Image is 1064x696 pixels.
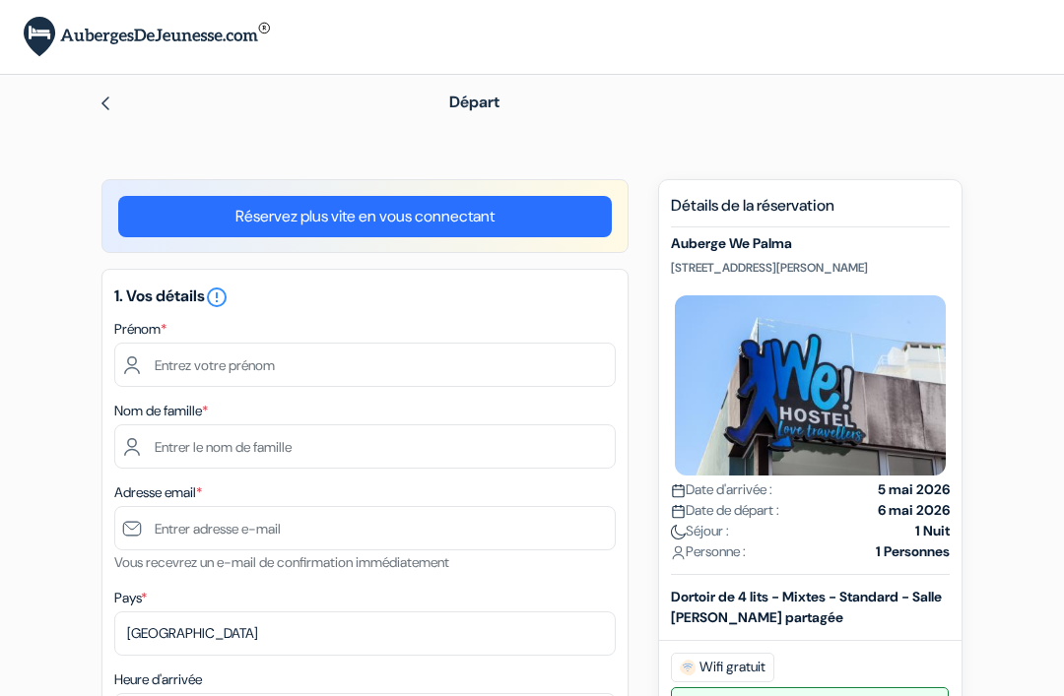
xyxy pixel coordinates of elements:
i: error_outline [205,285,229,309]
a: Réservez plus vite en vous connectant [118,196,612,237]
h5: 1. Vos détails [114,285,616,309]
a: error_outline [205,285,229,306]
label: Adresse email [114,482,202,503]
img: calendar.svg [671,504,686,519]
input: Entrer adresse e-mail [114,506,616,550]
img: free_wifi.svg [680,660,696,675]
input: Entrez votre prénom [114,343,616,387]
span: Départ [449,92,499,112]
label: Heure d'arrivée [114,669,202,690]
span: Séjour : [671,521,729,541]
span: Date de départ : [671,500,779,521]
input: Entrer le nom de famille [114,424,616,469]
img: AubergesDeJeunesse.com [24,17,270,57]
label: Pays [114,588,147,608]
img: left_arrow.svg [98,95,113,111]
p: [STREET_ADDRESS][PERSON_NAME] [671,260,950,276]
strong: 1 Nuit [915,521,950,541]
strong: 5 mai 2026 [878,479,950,500]
h5: Détails de la réservation [671,196,950,227]
h5: Auberge We Palma [671,235,950,252]
img: user_icon.svg [671,545,686,560]
strong: 6 mai 2026 [878,500,950,521]
label: Prénom [114,319,166,340]
span: Personne : [671,541,746,562]
b: Dortoir de 4 lits - Mixtes - Standard - Salle [PERSON_NAME] partagée [671,588,942,626]
span: Wifi gratuit [671,653,774,682]
label: Nom de famille [114,401,208,421]
strong: 1 Personnes [876,541,950,562]
img: calendar.svg [671,483,686,498]
span: Date d'arrivée : [671,479,772,500]
small: Vous recevrez un e-mail de confirmation immédiatement [114,553,449,571]
img: moon.svg [671,525,686,539]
